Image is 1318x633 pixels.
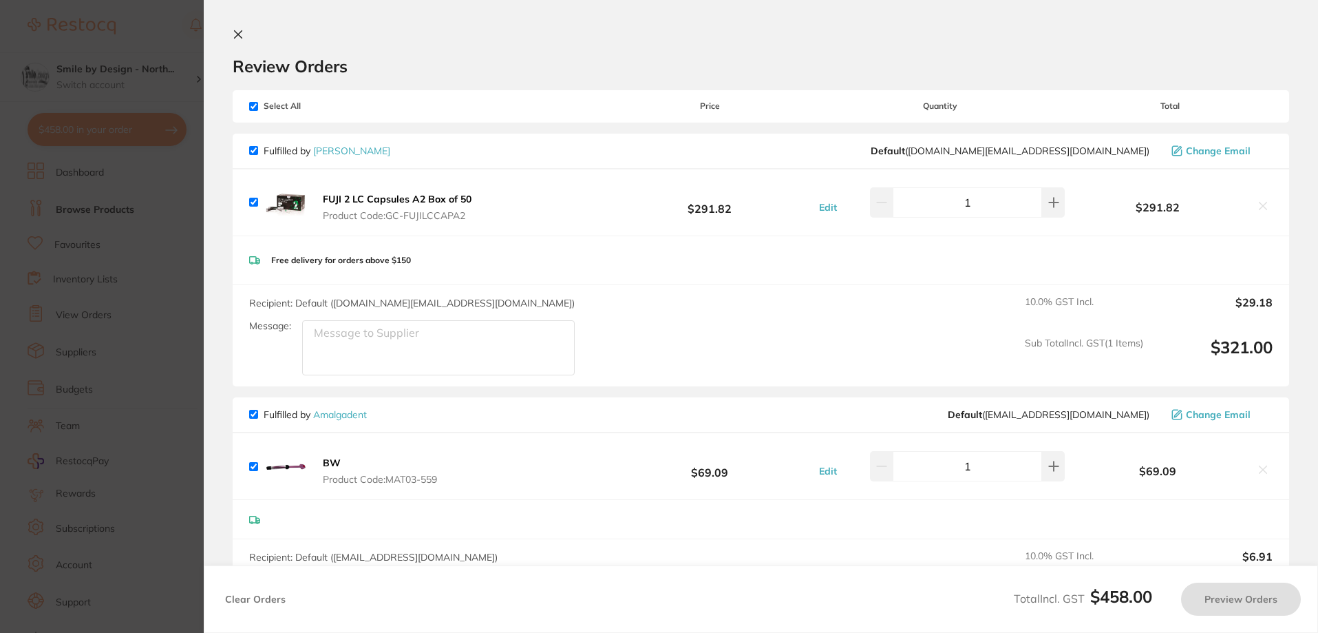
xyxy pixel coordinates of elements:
[1025,338,1143,375] span: Sub Total Incl. GST ( 1 Items)
[264,145,390,156] p: Fulfilled by
[1090,586,1152,607] b: $458.00
[313,408,367,421] a: Amalgadent
[871,145,1149,156] span: customer.care@henryschein.com.au
[1154,550,1273,581] output: $6.91
[313,145,390,157] a: [PERSON_NAME]
[233,56,1289,76] h2: Review Orders
[249,551,498,563] span: Recipient: Default ( [EMAIL_ADDRESS][DOMAIN_NAME] )
[1167,145,1273,157] button: Change Email
[948,408,982,421] b: Default
[319,457,441,486] button: BW Product Code:MAT03-559
[323,457,341,469] b: BW
[1154,338,1273,375] output: $321.00
[1068,101,1273,111] span: Total
[948,409,1149,420] span: info@amalgadent.com.au
[1154,296,1273,326] output: $29.18
[1186,409,1251,420] span: Change Email
[1068,465,1248,477] b: $69.09
[323,474,437,485] span: Product Code: MAT03-559
[871,145,905,157] b: Default
[815,201,841,214] button: Edit
[607,454,811,479] b: $69.09
[607,101,811,111] span: Price
[607,189,811,215] b: $291.82
[249,101,387,111] span: Select All
[249,297,575,309] span: Recipient: Default ( [DOMAIN_NAME][EMAIL_ADDRESS][DOMAIN_NAME] )
[1181,583,1301,616] button: Preview Orders
[319,193,476,222] button: FUJI 2 LC Capsules A2 Box of 50 Product Code:GC-FUJILCCAPA2
[1186,145,1251,156] span: Change Email
[264,409,367,420] p: Fulfilled by
[264,444,308,488] img: ZzIzZzA5dw
[221,583,290,616] button: Clear Orders
[1014,592,1152,605] span: Total Incl. GST
[1025,550,1143,581] span: 10.0 % GST Incl.
[1068,201,1248,214] b: $291.82
[815,465,841,477] button: Edit
[249,320,291,332] label: Message:
[812,101,1068,111] span: Quantity
[323,210,471,221] span: Product Code: GC-FUJILCCAPA2
[271,256,411,265] p: Free delivery for orders above $150
[1167,408,1273,421] button: Change Email
[264,180,308,225] img: Z3I5czR6Zg
[323,193,471,205] b: FUJI 2 LC Capsules A2 Box of 50
[1025,296,1143,326] span: 10.0 % GST Incl.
